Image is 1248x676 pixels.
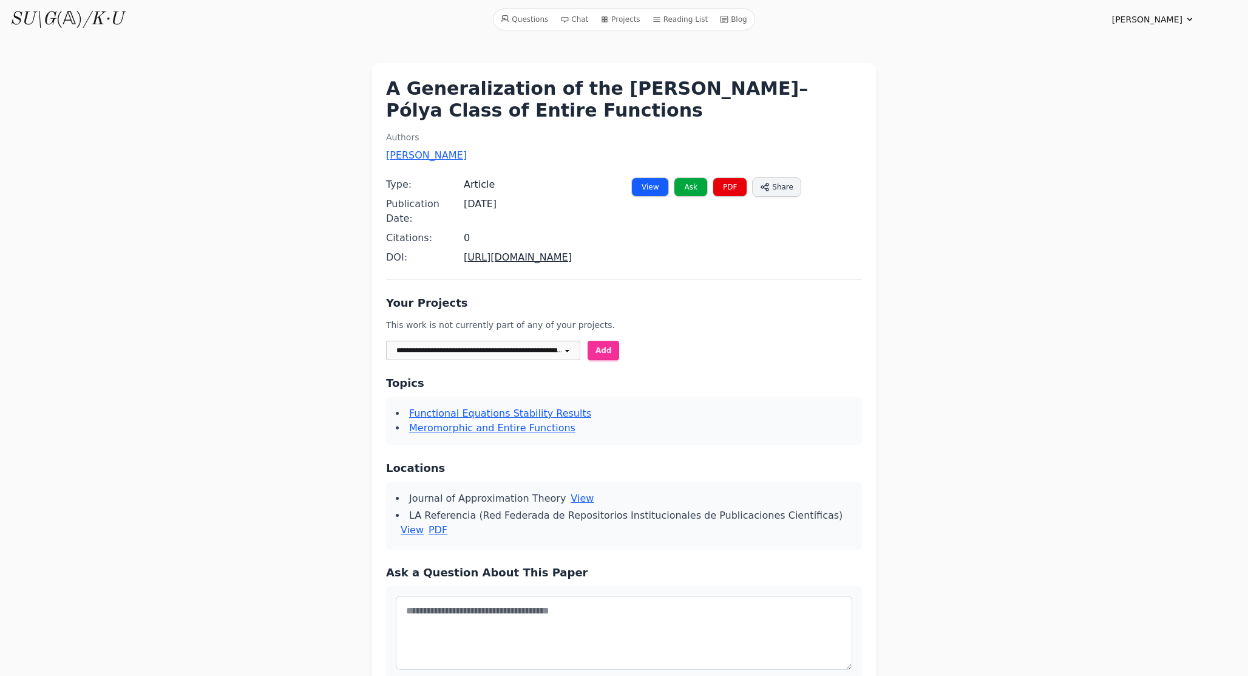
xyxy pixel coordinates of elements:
a: Blog [715,12,752,27]
a: [URL][DOMAIN_NAME] [464,251,572,263]
a: View [571,491,594,506]
summary: [PERSON_NAME] [1112,13,1195,26]
a: Functional Equations Stability Results [409,408,591,419]
a: Projects [595,12,645,27]
span: 0 [464,231,470,245]
a: SU\G(𝔸)/K·U [10,9,123,30]
a: View [401,523,424,538]
span: DOI: [386,250,464,265]
a: View [631,177,669,197]
a: Questions [496,12,553,27]
h3: Topics [386,375,862,392]
h3: Locations [386,460,862,477]
span: Article [464,177,495,192]
i: SU\G [10,10,56,29]
a: Ask [674,177,707,197]
span: Type: [386,177,464,192]
span: Citations: [386,231,464,245]
a: PDF [713,177,747,197]
i: /K·U [83,10,123,29]
span: Publication Date: [386,197,464,226]
button: Add [588,341,619,360]
h1: A Generalization of the [PERSON_NAME]–Pólya Class of Entire Functions [386,78,862,121]
span: [PERSON_NAME] [1112,13,1182,26]
a: [PERSON_NAME] [386,148,467,163]
h2: Authors [386,131,862,143]
a: Meromorphic and Entire Functions [409,422,575,434]
a: Chat [555,12,593,27]
li: LA Referencia (Red Federada de Repositorios Institucionales de Publicaciones Científicas) [396,508,852,538]
a: Reading List [648,12,713,27]
p: This work is not currently part of any of your projects. [386,319,862,331]
span: [DATE] [464,197,497,211]
h3: Your Projects [386,295,862,312]
li: Journal of Approximation Theory [396,491,852,506]
span: Share [772,182,793,193]
a: PDF [429,523,447,538]
h3: Ask a Question About This Paper [386,564,862,581]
